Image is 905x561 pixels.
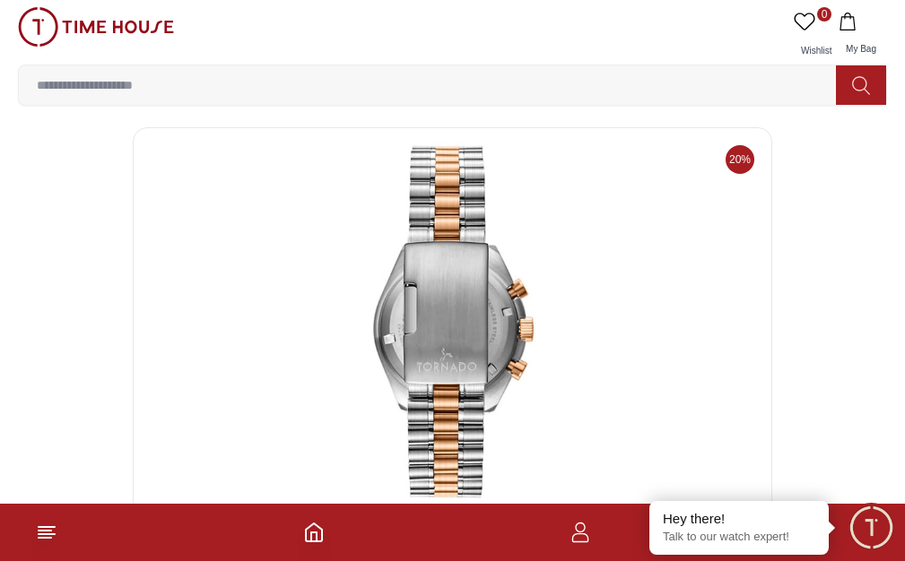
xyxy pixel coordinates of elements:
a: 0Wishlist [790,7,835,65]
span: My Bag [839,44,883,54]
div: Chat Widget [847,503,896,552]
span: Wishlist [794,46,839,56]
button: My Bag [835,7,887,65]
div: Hey there! [663,510,815,528]
p: Talk to our watch expert! [663,530,815,545]
img: ... [18,7,174,47]
a: Home [303,522,325,543]
img: Tornado Cosmic Chrono Men's Green Dial Chronograph Watch - T22103-GBGH [148,142,757,501]
span: 20% [726,145,754,174]
span: 0 [817,7,831,22]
